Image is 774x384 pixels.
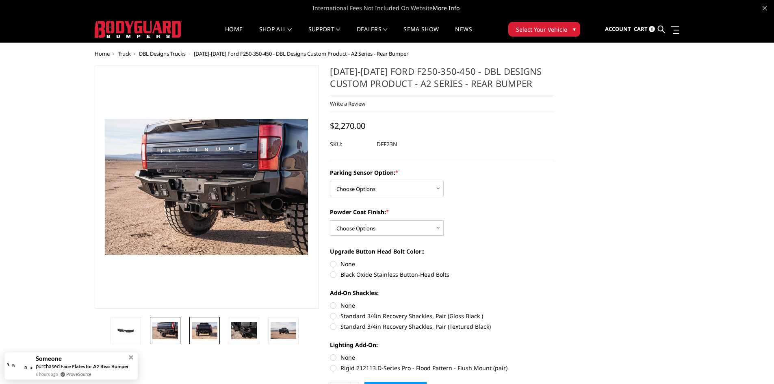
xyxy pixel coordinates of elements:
label: Lighting Add-On: [330,341,554,349]
span: Someone [36,355,62,362]
a: Account [605,18,631,40]
span: Cart [634,25,648,33]
label: Powder Coat Finish: [330,208,554,216]
label: Rigid 212113 D-Series Pro - Flood Pattern - Flush Mount (pair) [330,364,554,372]
dd: DFF23N [377,137,397,152]
a: Cart 0 [634,18,655,40]
img: 2023-2025 Ford F250-350-450 - DBL Designs Custom Product - A2 Series - Rear Bumper [192,322,217,339]
span: Account [605,25,631,33]
img: 2023-2025 Ford F250-350-450 - DBL Designs Custom Product - A2 Series - Rear Bumper [271,322,296,339]
a: Home [225,26,243,42]
a: DBL Designs Trucks [139,50,186,57]
iframe: Chat Widget [733,345,774,384]
a: More Info [433,4,460,12]
label: Black Oxide Stainless Button-Head Bolts [330,270,554,279]
label: None [330,301,554,310]
a: Home [95,50,110,57]
img: 2023-2025 Ford F250-350-450 - DBL Designs Custom Product - A2 Series - Rear Bumper [231,322,257,339]
img: 2023-2025 Ford F250-350-450 - DBL Designs Custom Product - A2 Series - Rear Bumper [152,322,178,339]
label: None [330,260,554,268]
a: 2023-2025 Ford F250-350-450 - DBL Designs Custom Product - A2 Series - Rear Bumper [95,65,319,309]
span: 6 hours ago [36,371,58,377]
label: Standard 3/4in Recovery Shackles, Pair (Textured Black) [330,322,554,331]
a: Dealers [357,26,388,42]
h1: [DATE]-[DATE] Ford F250-350-450 - DBL Designs Custom Product - A2 Series - Rear Bumper [330,65,554,95]
span: 0 [649,26,655,32]
span: [DATE]-[DATE] Ford F250-350-450 - DBL Designs Custom Product - A2 Series - Rear Bumper [194,50,408,57]
a: News [455,26,472,42]
button: Select Your Vehicle [508,22,580,37]
a: shop all [259,26,292,42]
span: Select Your Vehicle [516,25,567,34]
a: Support [308,26,340,42]
a: SEMA Show [403,26,439,42]
img: provesource social proof notification image [7,358,33,373]
img: BODYGUARD BUMPERS [95,21,182,38]
a: Truck [118,50,131,57]
label: Upgrade Button Head Bolt Color:: [330,247,554,256]
label: Add-On Shackles: [330,289,554,297]
span: purchased [36,363,60,369]
label: Standard 3/4in Recovery Shackles, Pair (Gloss Black ) [330,312,554,320]
span: $2,270.00 [330,120,365,131]
a: Face Plates for A2 Rear Bumper [61,363,129,369]
a: ProveSource [66,371,91,377]
label: Parking Sensor Option: [330,168,554,177]
span: ▾ [573,25,576,33]
img: 2023-2025 Ford F250-350-450 - DBL Designs Custom Product - A2 Series - Rear Bumper [113,325,139,337]
label: None [330,353,554,362]
dt: SKU: [330,137,371,152]
a: Write a Review [330,100,365,107]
